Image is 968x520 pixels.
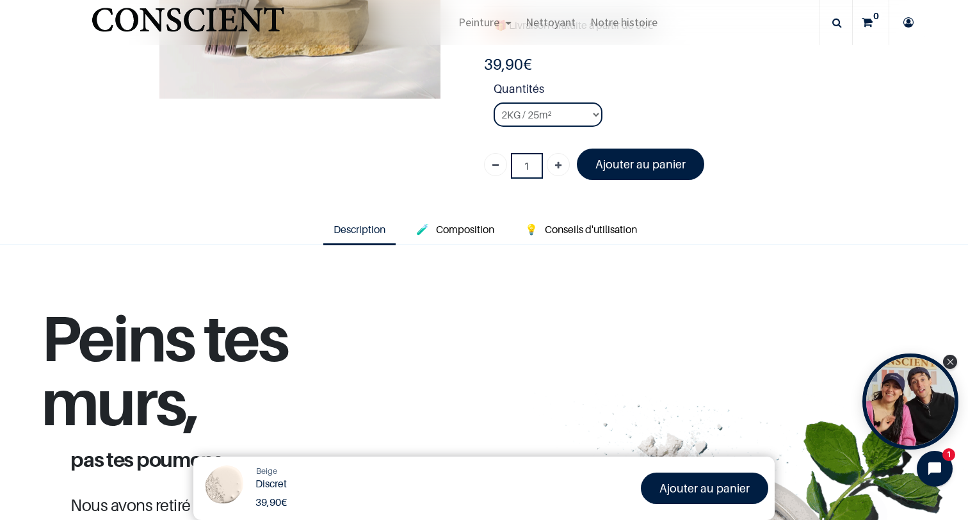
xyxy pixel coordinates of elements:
[255,478,491,490] h1: Discret
[255,496,281,508] span: 39,90
[595,158,686,171] font: Ajouter au panier
[61,449,421,469] h1: pas tes poumons
[484,153,507,176] a: Supprimer
[862,353,958,450] div: Open Tolstoy widget
[334,223,385,236] span: Description
[870,10,882,22] sup: 0
[862,353,958,450] div: Open Tolstoy
[943,355,957,369] div: Close Tolstoy widget
[256,465,277,478] a: Beige
[641,473,768,504] a: Ajouter au panier
[547,153,570,176] a: Ajouter
[525,223,538,236] span: 💡
[590,15,657,29] span: Notre histoire
[200,463,248,511] img: Product Image
[458,15,499,29] span: Peinture
[526,15,576,29] span: Nettoyant
[484,55,532,74] b: €
[436,223,494,236] span: Composition
[256,466,277,476] span: Beige
[659,482,750,495] font: Ajouter au panier
[494,80,891,102] strong: Quantités
[862,353,958,450] div: Tolstoy bubble widget
[255,496,287,508] b: €
[484,55,523,74] span: 39,90
[41,306,442,449] h1: Peins tes murs,
[545,223,637,236] span: Conseils d'utilisation
[577,149,704,180] a: Ajouter au panier
[416,223,429,236] span: 🧪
